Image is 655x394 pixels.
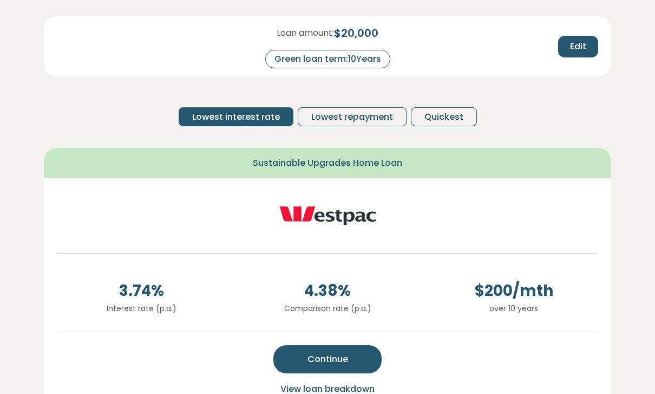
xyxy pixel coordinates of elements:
button: Lowest interest rate [179,107,293,126]
span: Lowest repayment [311,111,393,124]
span: Lowest interest rate [192,111,280,124]
button: Edit [558,36,598,57]
span: Edit [570,40,586,53]
span: 3.74 % [57,280,226,302]
img: westpac logo [279,191,376,240]
button: Lowest repayment [298,107,407,126]
span: Loan amount: [277,27,334,40]
span: $ 200 /mth [429,280,598,302]
button: Quickest [411,107,477,126]
span: Sustainable Upgrades Home Loan [253,157,402,170]
p: Comparison rate (p.a.) [243,302,412,314]
span: 4.38 % [243,280,412,302]
span: $ 20,000 [334,25,378,41]
span: Continue [307,353,348,366]
p: over 10 years [429,302,598,314]
button: Continue [273,345,382,373]
span: Quickest [424,111,463,124]
div: Green loan term: 10 Years [265,50,390,68]
p: Interest rate (p.a.) [57,302,226,314]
